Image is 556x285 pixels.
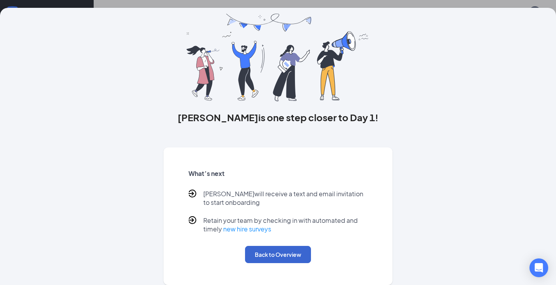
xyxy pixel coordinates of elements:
p: Retain your team by checking in with automated and timely [203,216,368,233]
div: Open Intercom Messenger [529,258,548,277]
a: new hire surveys [223,225,271,233]
p: [PERSON_NAME] will receive a text and email invitation to start onboarding [203,190,368,207]
img: you are all set [187,14,369,101]
h5: What’s next [188,169,368,178]
h3: [PERSON_NAME] is one step closer to Day 1! [163,111,393,124]
button: Back to Overview [245,246,311,263]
